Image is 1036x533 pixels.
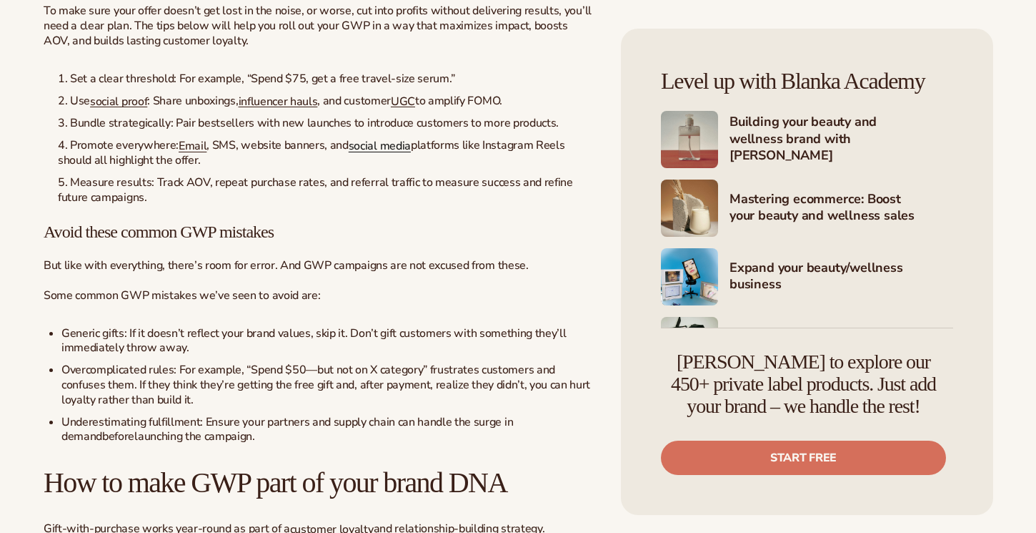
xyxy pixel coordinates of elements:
[171,115,559,131] span: : Pair bestsellers with new launches to introduce customers to more products.
[661,111,718,168] img: Shopify Image 5
[729,191,953,226] h4: Mastering ecommerce: Boost your beauty and wellness sales
[317,93,391,109] span: , and customer
[661,69,953,94] h4: Level up with Blanka Academy
[729,260,953,295] h4: Expand your beauty/wellness business
[661,441,946,475] a: Start free
[61,414,200,430] span: Underestimating fulfillment
[729,114,953,165] h4: Building your beauty and wellness brand with [PERSON_NAME]
[90,93,147,109] a: social proof
[70,93,90,109] span: Use
[70,71,174,87] span: Set a clear threshold
[61,362,590,408] span: : For example, “Spend $50—but not on X category” frustrates customers and confuses them. If they ...
[70,115,171,131] span: Bundle strategically
[661,180,718,237] img: Shopify Image 6
[206,137,348,153] span: , SMS, website banners, and
[349,138,411,154] a: social media
[661,180,953,237] a: Shopify Image 6 Mastering ecommerce: Boost your beauty and wellness sales
[61,414,513,445] span: : Ensure your partners and supply chain can handle the surge in demand
[61,326,124,341] span: Generic gifts
[661,317,718,374] img: Shopify Image 8
[102,429,134,444] span: before
[174,71,455,87] span: : For example, “Spend $75, get a free travel-size serum.”
[661,351,946,417] h4: [PERSON_NAME] to explore our 450+ private label products. Just add your brand – we handle the rest!
[58,137,564,169] span: platforms like Instagram Reels should all highlight the offer.
[179,138,206,154] a: Email
[61,362,174,378] span: Overcomplicated rules
[44,288,320,303] span: Some common GWP mistakes we’ve seen to avoid are:
[176,137,179,153] span: :
[661,111,953,168] a: Shopify Image 5 Building your beauty and wellness brand with [PERSON_NAME]
[661,248,718,305] img: Shopify Image 7
[44,223,274,241] span: Avoid these common GWP mistakes
[61,326,566,356] span: : If it doesn’t reflect your brand values, skip it. Don’t gift customers with something they’ll i...
[44,3,592,49] span: To make sure your offer doesn’t get lost in the noise, or worse, cut into profits without deliver...
[661,317,953,374] a: Shopify Image 8 Marketing your beauty and wellness brand 101
[239,93,318,109] a: influencer hauls
[147,93,238,109] span: : Share unboxings,
[58,175,573,205] span: : Track AOV, repeat purchase rates, and referral traffic to measure success and refine future cam...
[415,93,502,109] span: to amplify FOMO.
[70,175,151,190] span: Measure results
[134,429,255,444] span: launching the campaign.
[661,248,953,305] a: Shopify Image 7 Expand your beauty/wellness business
[70,137,176,153] span: Promote everywhere
[391,93,415,109] a: UGC
[44,466,507,499] span: How to make GWP part of your brand DNA
[44,258,529,273] span: But like with everything, there’s room for error. And GWP campaigns are not excused from these.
